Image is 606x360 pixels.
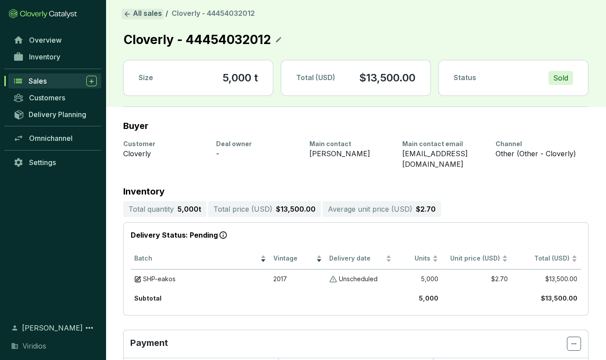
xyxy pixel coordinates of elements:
div: Channel [496,140,578,148]
th: Delivery date [326,248,395,270]
p: Status [454,73,476,83]
span: Overview [29,36,62,44]
p: Total price ( USD ) [213,204,272,214]
p: $13,500.00 [359,71,415,85]
a: Customers [9,90,101,105]
p: Payment [130,337,567,351]
div: [PERSON_NAME] [309,148,392,159]
img: Unscheduled [329,275,337,283]
span: Viridios [22,341,46,351]
div: Main contact email [402,140,485,148]
div: Cloverly [123,148,206,159]
span: Vintage [273,254,314,263]
td: $13,500.00 [511,269,581,289]
p: Average unit price ( USD ) [328,204,412,214]
p: Unscheduled [339,275,378,283]
span: Customers [29,93,65,102]
span: Settings [29,158,56,167]
b: Subtotal [134,294,162,302]
section: 5,000 t [223,71,258,85]
a: Overview [9,33,101,48]
span: Delivery Planning [29,110,86,119]
th: Units [395,248,441,270]
div: [EMAIL_ADDRESS][DOMAIN_NAME] [402,148,485,169]
span: Delivery date [329,254,384,263]
p: Cloverly - 44454032012 [123,30,272,49]
span: Omnichannel [29,134,73,143]
div: Main contact [309,140,392,148]
a: Delivery Planning [9,107,101,121]
li: / [165,9,168,19]
span: Total (USD) [296,73,335,82]
td: 2017 [270,269,326,289]
b: $13,500.00 [541,294,577,302]
div: Customer [123,140,206,148]
a: Omnichannel [9,131,101,146]
th: Batch [131,248,270,270]
span: Inventory [29,52,60,61]
a: Sales [8,73,101,88]
span: Batch [134,254,258,263]
td: 5,000 [395,269,441,289]
div: - [216,148,298,159]
p: Inventory [123,187,588,196]
p: Size [139,73,153,83]
span: [PERSON_NAME] [22,323,83,333]
a: Settings [9,155,101,170]
p: $13,500.00 [276,204,316,214]
p: Total quantity [129,204,174,214]
p: $2.70 [416,204,436,214]
b: 5,000 [419,294,438,302]
td: $2.70 [442,269,511,289]
div: Deal owner [216,140,298,148]
span: SHP-eakos [143,275,176,283]
span: Units [399,254,430,263]
img: draft [134,275,141,283]
span: Sales [29,77,47,85]
a: All sales [121,9,164,19]
span: Total (USD) [534,254,569,262]
span: Cloverly - 44454032012 [172,9,255,18]
span: Unit price (USD) [450,254,500,262]
th: Vintage [270,248,326,270]
h2: Buyer [123,121,148,131]
p: 5,000 t [177,204,201,214]
div: Other (Other - Cloverly) [496,148,578,159]
a: Inventory [9,49,101,64]
p: Delivery Status: Pending [131,230,581,241]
